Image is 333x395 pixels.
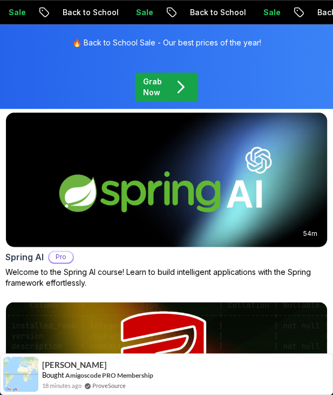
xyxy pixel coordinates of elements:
p: Back to School [180,7,254,18]
p: Back to School [53,7,126,18]
p: Sale [126,7,161,18]
p: Welcome to the Spring AI course! Learn to build intelligent applications with the Spring framewor... [5,267,328,288]
a: ProveSource [92,381,126,390]
p: Sale [254,7,288,18]
p: 🔥 Back to School Sale - Our best prices of the year! [72,37,261,48]
a: Spring AI card54mSpring AIProWelcome to the Spring AI course! Learn to build intelligent applicat... [5,112,328,288]
a: Amigoscode PRO Membership [65,371,153,380]
span: 18 minutes ago [42,381,81,390]
span: [PERSON_NAME] [42,360,107,370]
p: Grab Now [143,76,162,98]
img: provesource social proof notification image [3,357,38,392]
p: 54m [303,229,317,238]
p: Pro [49,252,73,262]
h2: Spring AI [5,251,44,264]
span: Bought [42,371,64,379]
